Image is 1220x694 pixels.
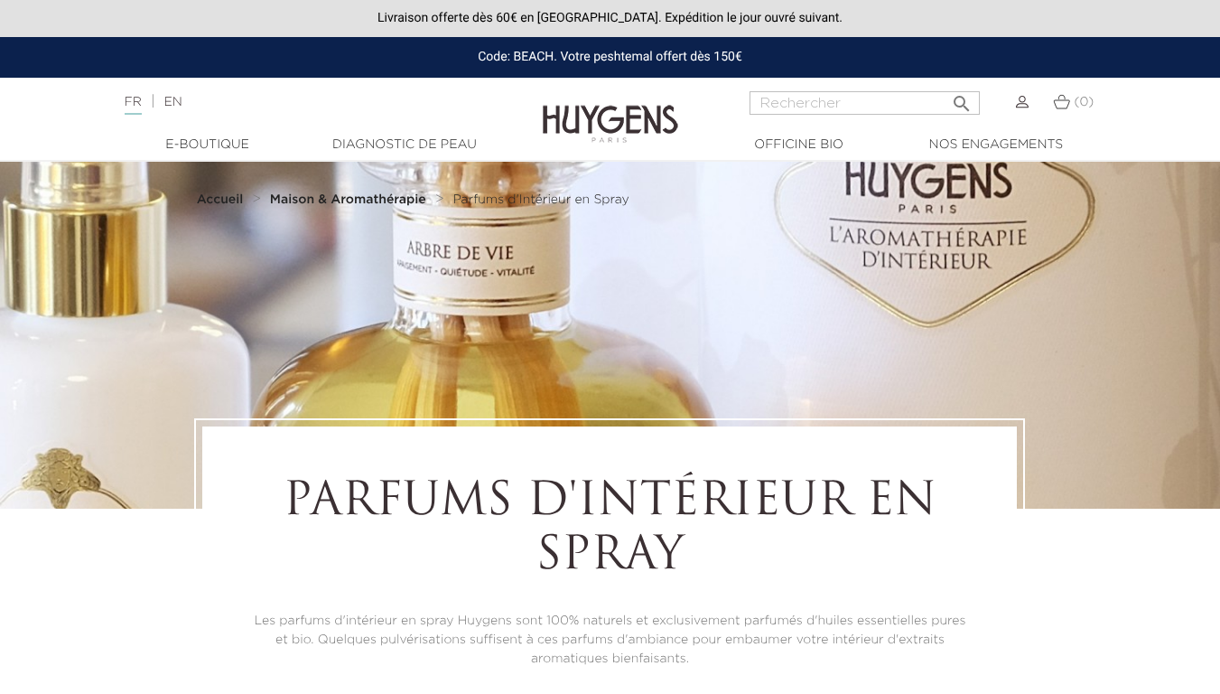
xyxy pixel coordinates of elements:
input: Rechercher [750,91,980,115]
div: | [116,91,495,113]
span: Parfums d'Intérieur en Spray [452,193,629,206]
a: EN [163,96,182,108]
a: Parfums d'Intérieur en Spray [452,192,629,207]
a: FR [125,96,142,115]
h1: Parfums d'Intérieur en Spray [252,476,967,585]
p: Les parfums d'intérieur en spray Huygens sont 100% naturels et exclusivement parfumés d'huiles es... [252,612,967,669]
strong: Maison & Aromathérapie [270,193,426,206]
a: Maison & Aromathérapie [270,192,431,207]
a: E-Boutique [117,136,298,155]
a: Diagnostic de peau [314,136,495,155]
img: Huygens [543,76,678,145]
a: Accueil [197,192,247,207]
i:  [951,88,973,109]
button:  [945,86,978,110]
a: Nos engagements [906,136,1086,155]
a: Officine Bio [709,136,889,155]
span: (0) [1074,96,1094,108]
strong: Accueil [197,193,244,206]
